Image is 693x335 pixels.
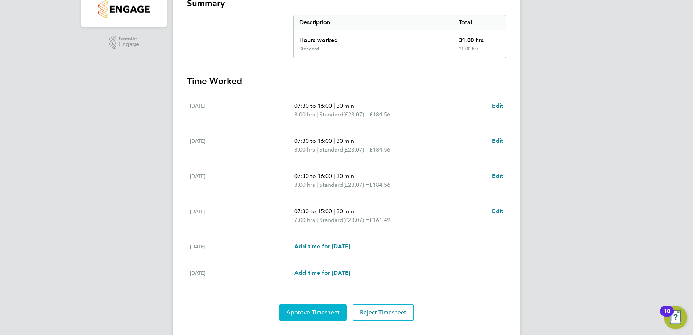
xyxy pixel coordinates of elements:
span: Add time for [DATE] [294,269,350,276]
span: Standard [319,181,343,189]
span: Reject Timesheet [360,309,407,316]
a: Add time for [DATE] [294,269,350,277]
div: [DATE] [190,269,294,277]
span: (£23.07) = [343,181,369,188]
div: [DATE] [190,102,294,119]
div: [DATE] [190,242,294,251]
div: Total [453,15,506,30]
span: | [333,208,335,215]
span: 8.00 hrs [294,146,315,153]
span: 07:30 to 16:00 [294,173,332,179]
span: 8.00 hrs [294,111,315,118]
span: | [333,137,335,144]
span: Edit [492,102,503,109]
a: Edit [492,137,503,145]
span: £184.56 [369,181,390,188]
a: Add time for [DATE] [294,242,350,251]
span: Powered by [119,36,139,42]
div: [DATE] [190,207,294,224]
span: | [316,146,318,153]
span: 07:30 to 16:00 [294,102,332,109]
button: Open Resource Center, 10 new notifications [664,306,687,329]
span: Standard [319,110,343,119]
span: 07:30 to 15:00 [294,208,332,215]
span: Standard [319,145,343,154]
div: 10 [664,311,670,320]
a: Edit [492,207,503,216]
span: 8.00 hrs [294,181,315,188]
span: | [316,216,318,223]
div: Summary [293,15,506,58]
span: 07:30 to 16:00 [294,137,332,144]
span: | [333,102,335,109]
span: £161.49 [369,216,390,223]
button: Reject Timesheet [353,304,414,321]
a: Go to home page [90,0,158,18]
span: £184.56 [369,111,390,118]
span: | [333,173,335,179]
span: Add time for [DATE] [294,243,350,250]
span: Engage [119,41,139,47]
span: £184.56 [369,146,390,153]
div: 31.00 hrs [453,46,506,58]
div: Description [294,15,453,30]
span: | [316,111,318,118]
div: Standard [299,46,319,52]
h3: Time Worked [187,75,506,87]
span: (£23.07) = [343,111,369,118]
span: 30 min [336,102,354,109]
div: 31.00 hrs [453,30,506,46]
img: countryside-properties-logo-retina.png [98,0,149,18]
div: [DATE] [190,137,294,154]
div: [DATE] [190,172,294,189]
span: 30 min [336,208,354,215]
a: Edit [492,102,503,110]
a: Powered byEngage [109,36,140,49]
button: Approve Timesheet [279,304,347,321]
span: Standard [319,216,343,224]
span: (£23.07) = [343,146,369,153]
span: Approve Timesheet [286,309,340,316]
span: 7.00 hrs [294,216,315,223]
a: Edit [492,172,503,181]
span: (£23.07) = [343,216,369,223]
span: Edit [492,173,503,179]
span: 30 min [336,173,354,179]
div: Hours worked [294,30,453,46]
span: Edit [492,137,503,144]
span: Edit [492,208,503,215]
span: | [316,181,318,188]
span: 30 min [336,137,354,144]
